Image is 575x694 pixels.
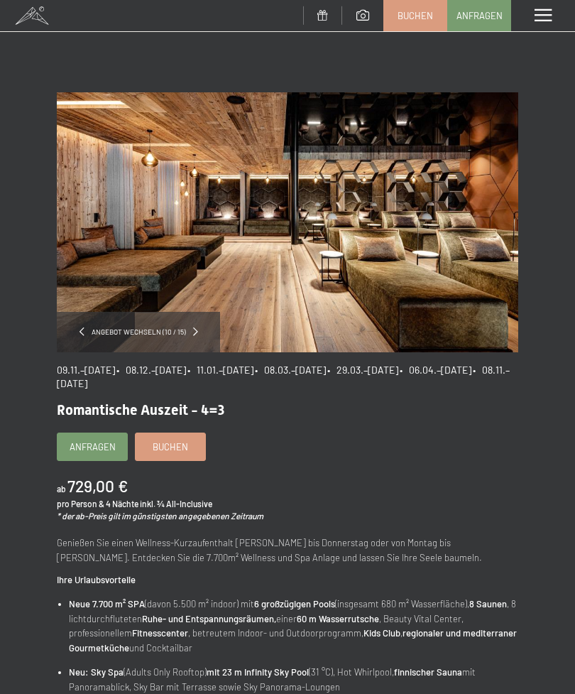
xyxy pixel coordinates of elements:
[136,433,205,460] a: Buchen
[57,92,518,352] img: Romantische Auszeit - 4=3
[448,1,510,31] a: Anfragen
[254,598,335,609] strong: 6 großzügigen Pools
[116,364,186,376] span: • 08.12.–[DATE]
[187,364,253,376] span: • 11.01.–[DATE]
[69,597,518,656] li: (davon 5.500 m² indoor) mit (insgesamt 680 m² Wasserfläche), , 8 lichtdurchfluteten einer , Beaut...
[456,9,503,22] span: Anfragen
[255,364,326,376] span: • 08.03.–[DATE]
[57,364,115,376] span: 09.11.–[DATE]
[207,666,309,678] strong: mit 23 m Infinity Sky Pool
[140,499,212,509] span: inkl. ¾ All-Inclusive
[398,9,433,22] span: Buchen
[327,364,398,376] span: • 29.03.–[DATE]
[57,574,136,585] strong: Ihre Urlaubsvorteile
[153,440,188,453] span: Buchen
[57,511,263,521] em: * der ab-Preis gilt im günstigsten angegebenen Zeitraum
[57,499,104,509] span: pro Person &
[69,666,124,678] strong: Neu: Sky Spa
[84,327,193,337] span: Angebot wechseln (10 / 15)
[70,440,116,453] span: Anfragen
[384,1,447,31] a: Buchen
[297,613,379,624] strong: 60 m Wasserrutsche
[469,598,507,609] strong: 8 Saunen
[57,484,66,494] span: ab
[394,666,462,678] strong: finnischer Sauna
[57,536,518,565] p: Genießen Sie einen Wellness-Kurzaufenthalt [PERSON_NAME] bis Donnerstag oder von Montag bis [PERS...
[400,364,471,376] span: • 06.04.–[DATE]
[67,476,128,496] b: 729,00 €
[142,613,276,624] strong: Ruhe- und Entspannungsräumen,
[106,499,138,509] span: 4 Nächte
[363,627,400,639] strong: Kids Club
[132,627,188,639] strong: Fitnesscenter
[69,598,145,609] strong: Neue 7.700 m² SPA
[57,401,224,418] span: Romantische Auszeit - 4=3
[57,433,127,460] a: Anfragen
